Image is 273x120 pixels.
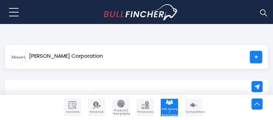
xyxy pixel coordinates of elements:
[11,51,103,63] a: [PERSON_NAME] Corporation
[112,99,130,116] a: Company Product/Geography
[88,99,105,116] a: Company Revenue
[29,53,103,59] span: [PERSON_NAME] Corporation
[161,108,177,117] span: CEO Salary / Employees
[104,4,178,20] a: Go to homepage
[137,111,153,113] span: Financials
[185,99,202,116] a: Company Competitors
[104,4,178,20] img: Bullfincher logo
[89,111,105,113] span: Revenue
[11,50,26,64] img: MCO logo
[113,109,129,115] span: Product / Geography
[64,99,81,116] a: Company Overview
[186,111,202,113] span: Competitors
[250,51,262,63] a: +
[161,99,178,116] a: Company Employees
[64,111,80,113] span: Overview
[136,99,154,116] a: Company Financials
